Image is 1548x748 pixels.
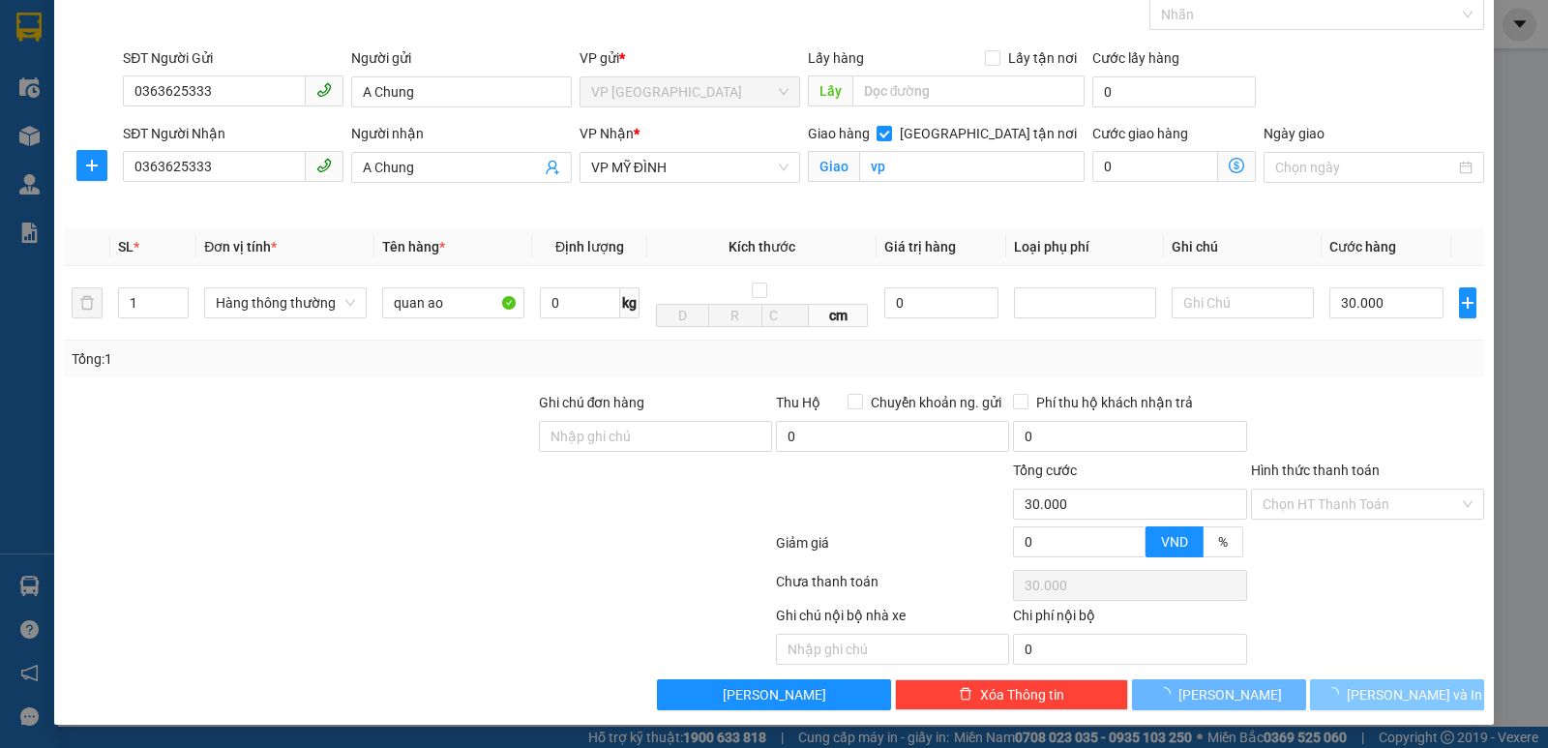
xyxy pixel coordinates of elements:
span: Lấy hàng [808,50,864,66]
button: [PERSON_NAME] [657,679,890,710]
div: VP gửi [580,47,800,69]
label: Cước lấy hàng [1092,50,1179,66]
div: Chi phí nội bộ [1013,605,1246,634]
span: VP MỸ ĐÌNH [591,153,789,182]
span: [GEOGRAPHIC_DATA] tận nơi [892,123,1085,144]
div: Ghi chú nội bộ nhà xe [776,605,1009,634]
th: Ghi chú [1164,228,1322,266]
span: VP Nhận [580,126,634,141]
input: VD: Bàn, Ghế [382,287,524,318]
span: plus [77,158,106,173]
button: deleteXóa Thông tin [895,679,1128,710]
span: Xóa Thông tin [980,684,1064,705]
th: Loại phụ phí [1006,228,1164,266]
span: loading [1157,687,1178,701]
label: Hình thức thanh toán [1251,463,1380,478]
div: Người gửi [351,47,572,69]
input: 0 [884,287,998,318]
span: VP Cầu Yên Xuân [591,77,789,106]
span: Giao [808,151,859,182]
input: Giao tận nơi [859,151,1086,182]
span: Cước hàng [1329,239,1396,254]
span: Giá trị hàng [884,239,956,254]
span: Lấy [808,75,852,106]
input: Ghi Chú [1172,287,1314,318]
button: plus [1459,287,1476,318]
input: D [656,304,709,327]
span: [PERSON_NAME] [723,684,826,705]
button: [PERSON_NAME] và In [1310,679,1484,710]
div: SĐT Người Gửi [123,47,343,69]
span: Tên hàng [382,239,445,254]
span: Kích thước [729,239,795,254]
div: Giảm giá [774,532,1011,566]
button: delete [72,287,103,318]
span: phone [316,82,332,98]
span: YX1109253260 [238,124,353,144]
label: Ngày giao [1264,126,1325,141]
input: Ngày giao [1275,157,1455,178]
strong: PHIẾU GỬI HÀNG [73,137,229,158]
span: dollar-circle [1229,158,1244,173]
span: kg [620,287,640,318]
span: [GEOGRAPHIC_DATA], [GEOGRAPHIC_DATA] ↔ [GEOGRAPHIC_DATA] [70,82,228,133]
span: Giao hàng [808,126,870,141]
span: Phí thu hộ khách nhận trả [1028,392,1201,413]
div: Chưa thanh toán [774,571,1011,605]
span: Hàng thông thường [216,288,355,317]
span: loading [1325,687,1347,701]
label: Cước giao hàng [1092,126,1188,141]
span: Định lượng [555,239,624,254]
span: [PERSON_NAME] [1178,684,1282,705]
input: Nhập ghi chú [776,634,1009,665]
span: Tổng cước [1013,463,1077,478]
span: SL [118,239,134,254]
span: user-add [545,160,560,175]
input: Dọc đường [852,75,1086,106]
input: C [761,304,810,327]
span: delete [959,687,972,703]
span: VND [1161,534,1188,550]
span: phone [316,158,332,173]
span: Đơn vị tính [204,239,277,254]
img: logo [11,68,64,164]
span: cm [809,304,868,327]
input: R [708,304,761,327]
strong: CHUYỂN PHÁT NHANH AN PHÚ QUÝ [81,15,221,78]
label: Ghi chú đơn hàng [539,395,645,410]
input: Cước lấy hàng [1092,76,1256,107]
button: [PERSON_NAME] [1132,679,1306,710]
input: Cước giao hàng [1092,151,1218,182]
div: SĐT Người Nhận [123,123,343,144]
span: [PERSON_NAME] và In [1347,684,1482,705]
span: Thu Hộ [776,395,820,410]
button: plus [76,150,107,181]
span: Chuyển khoản ng. gửi [863,392,1009,413]
div: Tổng: 1 [72,348,599,370]
span: % [1218,534,1228,550]
div: Người nhận [351,123,572,144]
span: Lấy tận nơi [1000,47,1085,69]
span: plus [1460,295,1475,311]
input: Ghi chú đơn hàng [539,421,772,452]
